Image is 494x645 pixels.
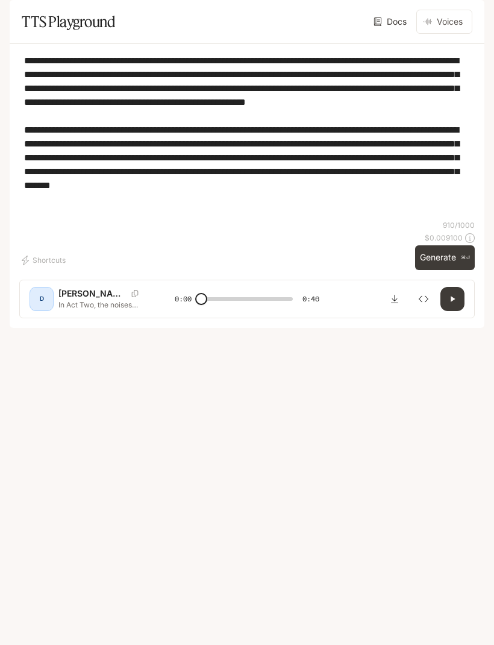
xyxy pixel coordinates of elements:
button: Voices [416,10,472,34]
p: [PERSON_NAME] [58,288,127,300]
div: D [32,289,51,309]
button: Shortcuts [19,251,70,270]
p: In Act Two, the noises grow louder and more frequent. [PERSON_NAME] narrates her own experience, ... [58,300,146,310]
span: 0:46 [302,293,319,305]
p: ⌘⏎ [461,254,470,262]
button: Inspect [411,287,436,311]
button: Generate⌘⏎ [415,245,475,270]
a: Docs [371,10,411,34]
button: Copy Voice ID [127,290,143,297]
span: 0:00 [175,293,192,305]
h1: TTS Playground [22,10,115,34]
button: Download audio [383,287,407,311]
